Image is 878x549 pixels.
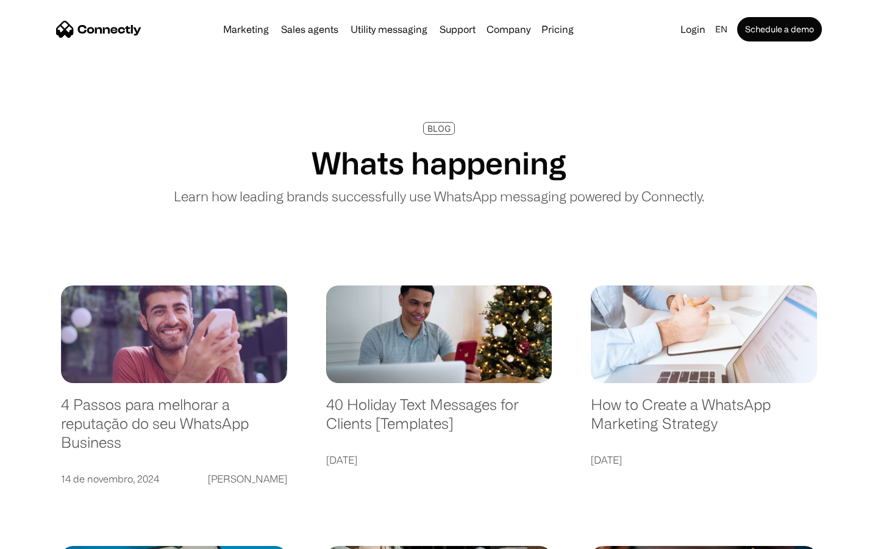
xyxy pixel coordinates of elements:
a: How to Create a WhatsApp Marketing Strategy [591,395,817,445]
a: 4 Passos para melhorar a reputação do seu WhatsApp Business [61,395,287,464]
a: Pricing [537,24,579,34]
div: [DATE] [591,451,622,468]
a: Schedule a demo [737,17,822,41]
a: 40 Holiday Text Messages for Clients [Templates] [326,395,552,445]
a: Support [435,24,480,34]
h1: Whats happening [312,145,566,181]
div: [DATE] [326,451,357,468]
div: 14 de novembro, 2024 [61,470,159,487]
div: [PERSON_NAME] [208,470,287,487]
p: Learn how leading brands successfully use WhatsApp messaging powered by Connectly. [174,186,704,206]
ul: Language list [24,528,73,545]
a: Login [676,21,710,38]
a: Sales agents [276,24,343,34]
aside: Language selected: English [12,528,73,545]
div: en [715,21,727,38]
div: BLOG [427,124,451,133]
div: Company [487,21,530,38]
a: Utility messaging [346,24,432,34]
a: Marketing [218,24,274,34]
